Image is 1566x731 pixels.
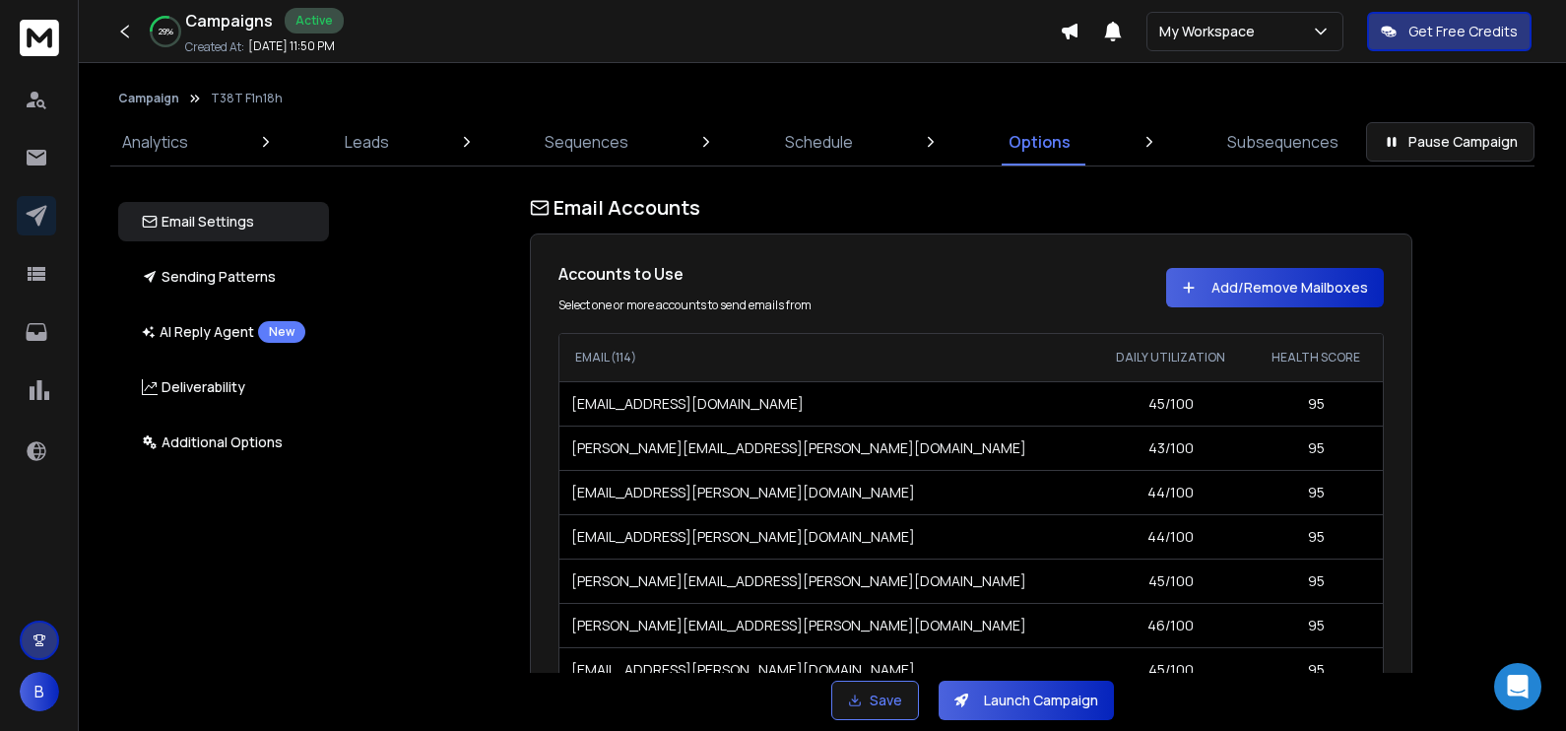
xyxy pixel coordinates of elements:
p: Schedule [785,130,853,154]
a: Schedule [773,118,865,166]
a: Analytics [110,118,200,166]
p: Options [1009,130,1071,154]
button: B [20,672,59,711]
button: Campaign [118,91,179,106]
div: Active [285,8,344,33]
p: Get Free Credits [1408,22,1518,41]
button: Email Settings [118,202,329,241]
a: Leads [333,118,401,166]
p: Analytics [122,130,188,154]
button: Get Free Credits [1367,12,1532,51]
p: Created At: [185,39,244,55]
p: [DATE] 11:50 PM [248,38,335,54]
a: Subsequences [1215,118,1350,166]
button: Pause Campaign [1366,122,1534,162]
p: My Workspace [1159,22,1263,41]
p: Subsequences [1227,130,1338,154]
h1: Email Accounts [530,194,1412,222]
div: Open Intercom Messenger [1494,663,1541,710]
p: Email Settings [142,212,254,232]
p: 29 % [159,26,173,37]
p: T38T F1n18h [211,91,283,106]
h1: Campaigns [185,9,273,33]
a: Options [997,118,1082,166]
p: Leads [345,130,389,154]
a: Sequences [533,118,640,166]
p: Sequences [545,130,628,154]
